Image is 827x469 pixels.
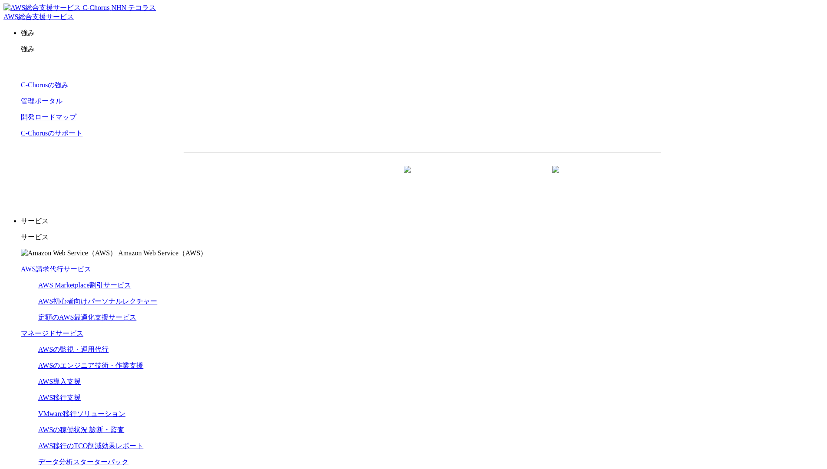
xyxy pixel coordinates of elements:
a: AWS移行支援 [38,394,81,401]
a: AWSの監視・運用代行 [38,346,109,353]
a: C-Chorusのサポート [21,129,82,137]
a: AWS初心者向けパーソナルレクチャー [38,297,157,305]
a: AWS Marketplace割引サービス [38,281,131,289]
p: サービス [21,233,824,242]
p: 強み [21,45,824,54]
a: VMware移行ソリューション [38,410,125,417]
img: 矢印 [552,166,559,188]
a: 定額のAWS最適化支援サービス [38,314,136,321]
a: AWS請求代行サービス [21,265,91,273]
a: 資料を請求する [278,166,418,188]
a: AWSのエンジニア技術・作業支援 [38,362,143,369]
a: AWS総合支援サービス C-Chorus NHN テコラスAWS総合支援サービス [3,4,156,20]
a: AWSの稼働状況 診断・監査 [38,426,124,433]
img: Amazon Web Service（AWS） [21,249,117,258]
p: 強み [21,29,824,38]
img: AWS総合支援サービス C-Chorus [3,3,110,13]
p: サービス [21,217,824,226]
span: Amazon Web Service（AWS） [118,249,207,257]
img: 矢印 [404,166,411,188]
a: 管理ポータル [21,97,63,105]
a: データ分析スターターパック [38,458,128,466]
a: 開発ロードマップ [21,113,76,121]
a: AWS移行のTCO削減効果レポート [38,442,143,449]
a: C-Chorusの強み [21,81,69,89]
a: マネージドサービス [21,330,83,337]
a: AWS導入支援 [38,378,81,385]
a: まずは相談する [427,166,567,188]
